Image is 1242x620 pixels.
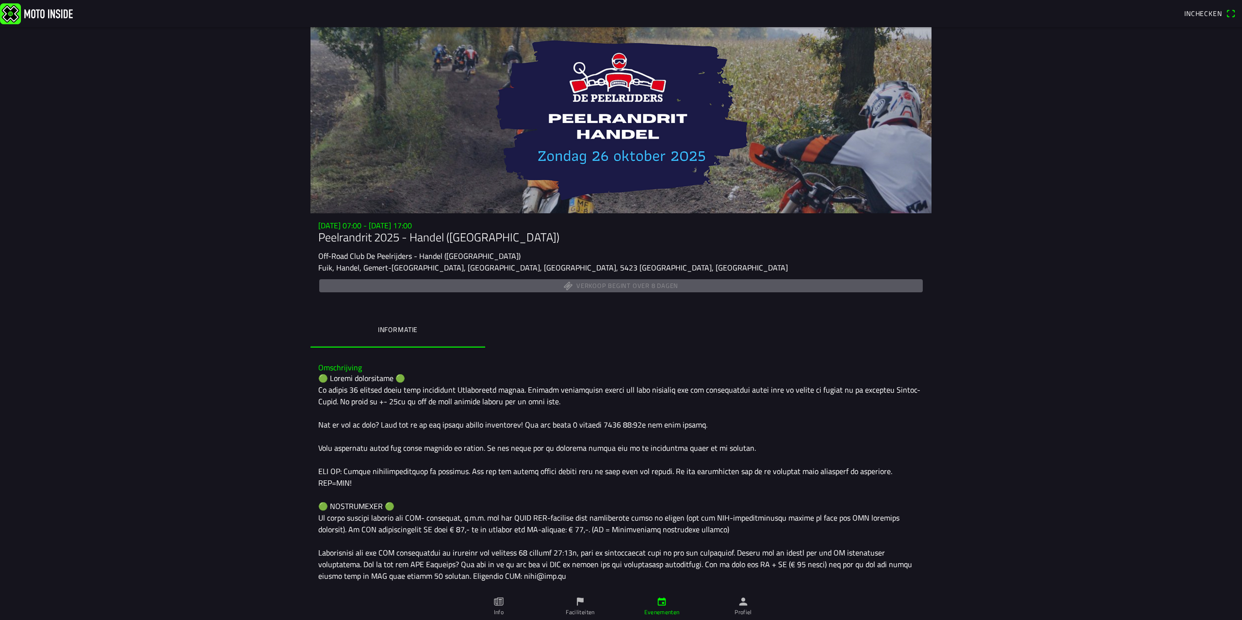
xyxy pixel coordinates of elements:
[494,608,504,617] ion-label: Info
[1179,6,1240,21] a: Incheckenqr scanner
[318,250,521,262] ion-text: Off-Road Club De Peelrijders - Handel ([GEOGRAPHIC_DATA])
[1184,8,1222,18] span: Inchecken
[318,230,924,244] h1: Peelrandrit 2025 - Handel ([GEOGRAPHIC_DATA])
[318,221,924,230] h3: [DATE] 07:00 - [DATE] 17:00
[318,262,788,273] ion-text: Fuik, Handel, Gemert-[GEOGRAPHIC_DATA], [GEOGRAPHIC_DATA], [GEOGRAPHIC_DATA], 5423 [GEOGRAPHIC_DA...
[735,608,752,617] ion-label: Profiel
[378,324,418,335] ion-label: Informatie
[493,596,504,607] ion-icon: paper
[318,363,924,372] h3: Omschrijving
[644,608,680,617] ion-label: Evenementen
[656,596,667,607] ion-icon: calendar
[738,596,749,607] ion-icon: person
[575,596,586,607] ion-icon: flag
[566,608,594,617] ion-label: Faciliteiten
